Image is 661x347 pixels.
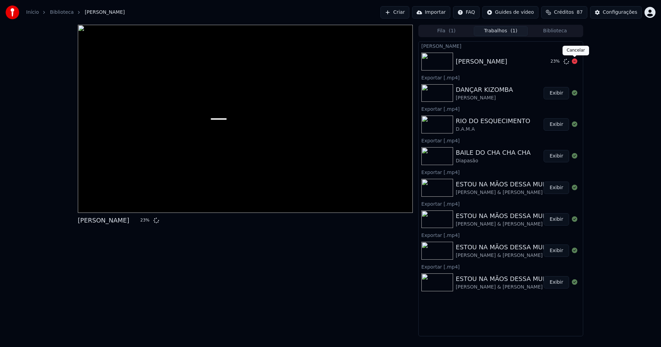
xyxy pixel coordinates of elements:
div: [PERSON_NAME] & [PERSON_NAME] [456,221,559,228]
nav: breadcrumb [26,9,125,16]
button: Criar [380,6,409,19]
div: ESTOU NA MÃOS DESSA MULHER [456,274,559,284]
div: Exportar [.mp4] [419,199,583,208]
button: Guides de vídeo [482,6,538,19]
div: Cancelar [563,46,589,55]
span: 87 [577,9,583,16]
a: Biblioteca [50,9,74,16]
button: Exibir [544,87,569,99]
button: FAQ [453,6,480,19]
button: Créditos87 [541,6,587,19]
div: Diapasão [456,158,531,164]
button: Exibir [544,276,569,289]
div: ESTOU NA MÃOS DESSA MULHER [456,180,559,189]
div: DANÇAR KIZOMBA [456,85,513,95]
div: [PERSON_NAME] & [PERSON_NAME] [456,189,559,196]
div: BAILE DO CHA CHA CHA [456,148,531,158]
button: Exibir [544,245,569,257]
span: ( 1 ) [449,28,455,34]
div: D.A.M.A [456,126,530,133]
div: Exportar [.mp4] [419,262,583,271]
button: Exibir [544,118,569,131]
div: Exportar [.mp4] [419,105,583,113]
a: Início [26,9,39,16]
div: 23 % [140,218,151,223]
button: Exibir [544,213,569,226]
div: [PERSON_NAME] [419,42,583,50]
button: Trabalhos [474,26,528,36]
div: [PERSON_NAME] [78,216,129,225]
div: ESTOU NA MÃOS DESSA MULHER [456,211,559,221]
span: [PERSON_NAME] [85,9,125,16]
div: RIO DO ESQUECIMENTO [456,116,530,126]
div: [PERSON_NAME] [456,57,507,66]
div: [PERSON_NAME] [456,95,513,101]
img: youka [6,6,19,19]
div: ESTOU NA MÃOS DESSA MULHER [456,242,559,252]
button: Exibir [544,182,569,194]
div: Exportar [.mp4] [419,136,583,144]
div: Exportar [.mp4] [419,168,583,176]
span: ( 1 ) [511,28,517,34]
div: 23 % [550,59,561,64]
button: Exibir [544,150,569,162]
div: Exportar [.mp4] [419,73,583,82]
div: Configurações [603,9,637,16]
span: Créditos [554,9,574,16]
button: Biblioteca [528,26,582,36]
div: [PERSON_NAME] & [PERSON_NAME] [456,252,559,259]
div: Exportar [.mp4] [419,231,583,239]
button: Fila [419,26,474,36]
div: [PERSON_NAME] & [PERSON_NAME] [456,284,559,291]
button: Configurações [590,6,642,19]
button: Importar [412,6,450,19]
